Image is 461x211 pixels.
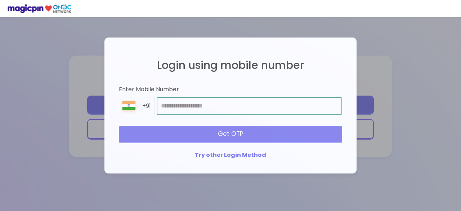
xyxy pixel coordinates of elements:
[119,151,342,159] div: Try other Login Method
[119,59,342,71] h2: Login using mobile number
[7,4,71,13] img: ondc-logo-new-small.8a59708e.svg
[119,85,342,94] div: Enter Mobile Number
[142,102,155,110] div: +91
[119,99,139,115] img: 8BGLRPwvQ+9ZgAAAAASUVORK5CYII=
